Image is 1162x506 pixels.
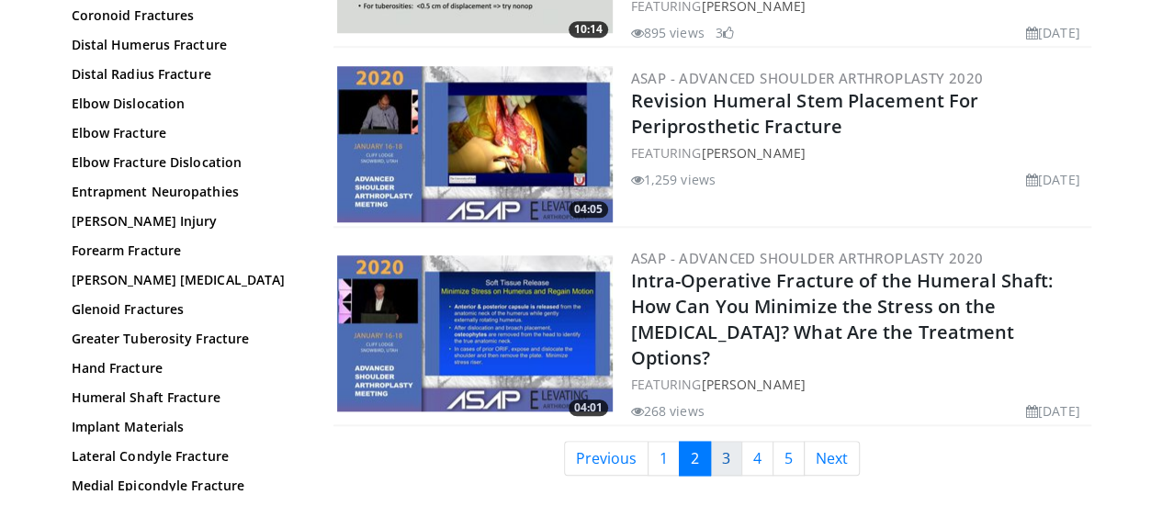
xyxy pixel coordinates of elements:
[631,268,1054,370] a: Intra-Operative Fracture of the Humeral Shaft: How Can You Minimize the Stress on the [MEDICAL_DA...
[337,255,613,411] img: b246d643-8ca8-4221-81e7-5b32758b2863.300x170_q85_crop-smart_upscale.jpg
[631,401,705,421] li: 268 views
[1026,23,1080,42] li: [DATE]
[804,441,860,476] a: Next
[72,95,297,113] a: Elbow Dislocation
[72,359,297,377] a: Hand Fracture
[701,376,805,393] a: [PERSON_NAME]
[1026,401,1080,421] li: [DATE]
[72,477,297,495] a: Medial Epicondyle Fracture
[569,201,608,218] span: 04:05
[333,441,1091,476] nav: Search results pages
[631,69,984,87] a: ASAP - Advanced Shoulder ArthroPlasty 2020
[1026,170,1080,189] li: [DATE]
[72,330,297,348] a: Greater Tuberosity Fracture
[72,388,297,407] a: Humeral Shaft Fracture
[648,441,680,476] a: 1
[72,124,297,142] a: Elbow Fracture
[337,66,613,222] a: 04:05
[72,6,297,25] a: Coronoid Fractures
[337,66,613,222] img: c6210040-10e1-4d4a-a882-306bd080a119.300x170_q85_crop-smart_upscale.jpg
[710,441,742,476] a: 3
[564,441,649,476] a: Previous
[337,255,613,411] a: 04:01
[701,144,805,162] a: [PERSON_NAME]
[569,399,608,416] span: 04:01
[631,88,979,139] a: Revision Humeral Stem Placement For Periprosthetic Fracture
[72,242,297,260] a: Forearm Fracture
[679,441,711,476] a: 2
[72,65,297,84] a: Distal Radius Fracture
[631,170,716,189] li: 1,259 views
[631,375,1088,394] div: FEATURING
[741,441,773,476] a: 4
[569,21,608,38] span: 10:14
[631,249,984,267] a: ASAP - Advanced Shoulder ArthroPlasty 2020
[72,271,297,289] a: [PERSON_NAME] [MEDICAL_DATA]
[631,143,1088,163] div: FEATURING
[72,183,297,201] a: Entrapment Neuropathies
[716,23,734,42] li: 3
[72,36,297,54] a: Distal Humerus Fracture
[72,212,297,231] a: [PERSON_NAME] Injury
[631,23,705,42] li: 895 views
[773,441,805,476] a: 5
[72,153,297,172] a: Elbow Fracture Dislocation
[72,300,297,319] a: Glenoid Fractures
[72,447,297,466] a: Lateral Condyle Fracture
[72,418,297,436] a: Implant Materials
